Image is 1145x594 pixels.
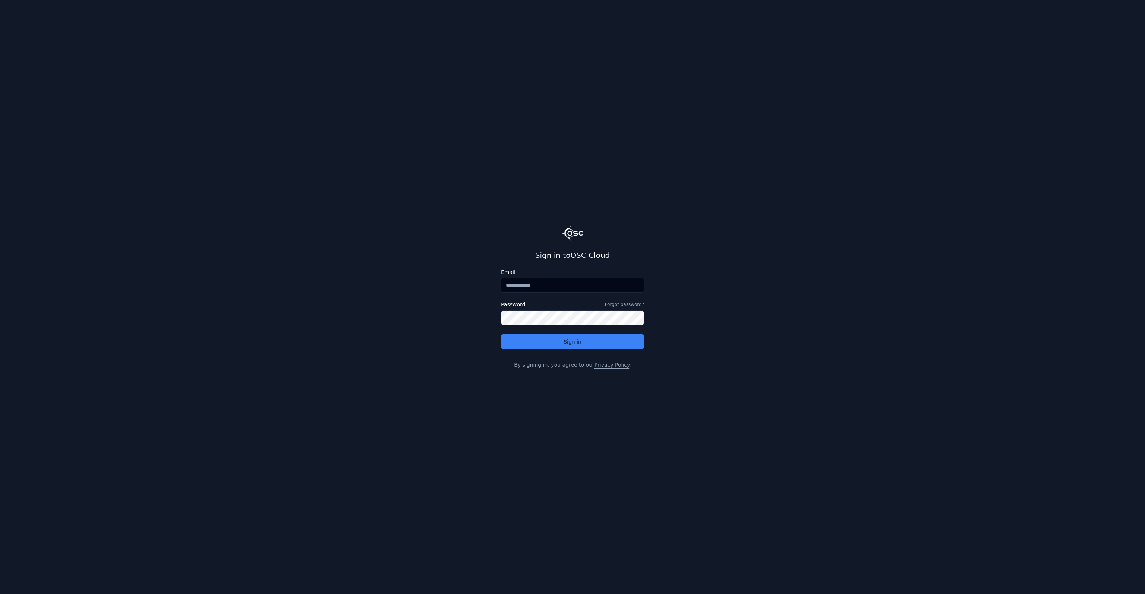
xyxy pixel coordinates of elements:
button: Sign in [501,334,644,349]
h2: Sign in to OSC Cloud [501,250,644,260]
img: Logo [562,225,583,241]
a: Privacy Policy [594,362,629,368]
label: Email [501,269,644,275]
p: By signing in, you agree to our . [501,361,644,369]
label: Password [501,302,525,307]
a: Forgot password? [605,301,644,307]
